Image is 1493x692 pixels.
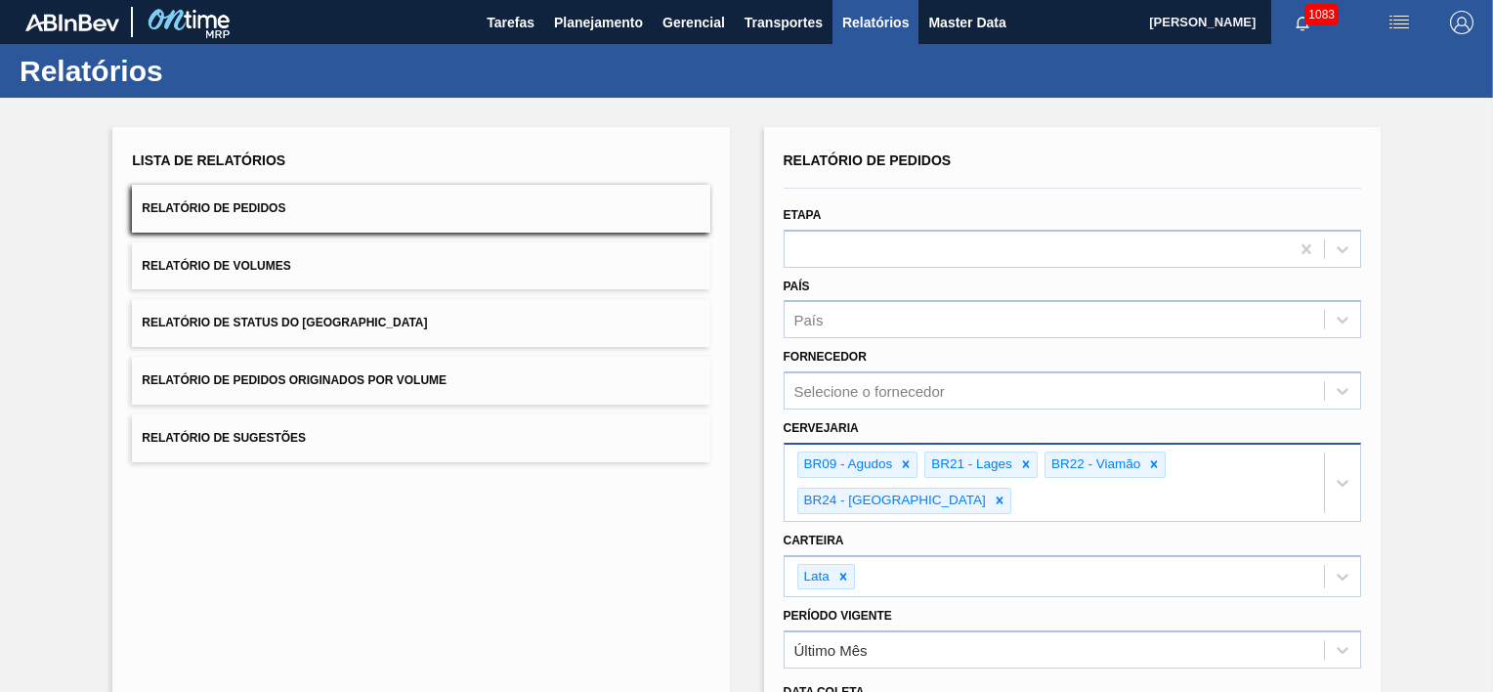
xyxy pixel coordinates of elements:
[784,534,844,547] label: Carteira
[142,373,447,387] span: Relatório de Pedidos Originados por Volume
[1304,4,1339,25] span: 1083
[132,414,709,462] button: Relatório de Sugestões
[142,201,285,215] span: Relatório de Pedidos
[928,11,1005,34] span: Master Data
[142,316,427,329] span: Relatório de Status do [GEOGRAPHIC_DATA]
[784,208,822,222] label: Etapa
[794,383,945,400] div: Selecione o fornecedor
[132,152,285,168] span: Lista de Relatórios
[784,280,810,293] label: País
[132,185,709,233] button: Relatório de Pedidos
[925,453,1015,477] div: BR21 - Lages
[554,11,643,34] span: Planejamento
[487,11,534,34] span: Tarefas
[142,259,290,273] span: Relatório de Volumes
[132,357,709,405] button: Relatório de Pedidos Originados por Volume
[1387,11,1411,34] img: userActions
[662,11,725,34] span: Gerencial
[745,11,823,34] span: Transportes
[25,14,119,31] img: TNhmsLtSVTkK8tSr43FrP2fwEKptu5GPRR3wAAAABJRU5ErkJggg==
[784,421,859,435] label: Cervejaria
[798,453,896,477] div: BR09 - Agudos
[1045,453,1143,477] div: BR22 - Viamão
[798,565,832,589] div: Lata
[784,609,892,623] label: Período Vigente
[798,489,989,513] div: BR24 - [GEOGRAPHIC_DATA]
[1450,11,1473,34] img: Logout
[794,642,868,659] div: Último Mês
[794,312,824,328] div: País
[132,242,709,290] button: Relatório de Volumes
[784,152,952,168] span: Relatório de Pedidos
[842,11,909,34] span: Relatórios
[20,60,366,82] h1: Relatórios
[784,350,867,364] label: Fornecedor
[132,299,709,347] button: Relatório de Status do [GEOGRAPHIC_DATA]
[142,431,306,445] span: Relatório de Sugestões
[1271,9,1334,36] button: Notificações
